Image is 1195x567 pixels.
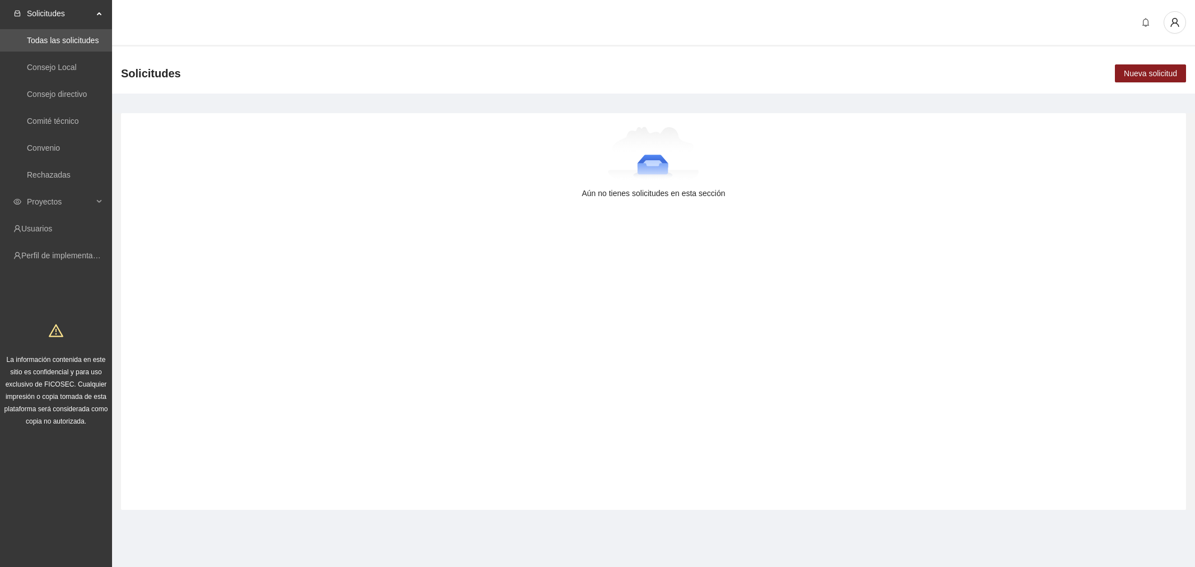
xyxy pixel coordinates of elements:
span: Nueva solicitud [1124,67,1177,80]
a: Perfil de implementadora [21,251,109,260]
span: inbox [13,10,21,17]
span: La información contenida en este sitio es confidencial y para uso exclusivo de FICOSEC. Cualquier... [4,356,108,425]
span: user [1164,17,1185,27]
a: Consejo directivo [27,90,87,99]
button: user [1164,11,1186,34]
a: Consejo Local [27,63,77,72]
a: Todas las solicitudes [27,36,99,45]
a: Usuarios [21,224,52,233]
button: bell [1137,13,1155,31]
a: Rechazadas [27,170,71,179]
span: warning [49,323,63,338]
span: Solicitudes [27,2,93,25]
button: Nueva solicitud [1115,64,1186,82]
div: Aún no tienes solicitudes en esta sección [139,187,1168,199]
img: Aún no tienes solicitudes en esta sección [608,127,699,183]
span: eye [13,198,21,206]
a: Convenio [27,143,60,152]
span: Proyectos [27,190,93,213]
span: Solicitudes [121,64,181,82]
a: Comité técnico [27,117,79,126]
span: bell [1137,18,1154,27]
